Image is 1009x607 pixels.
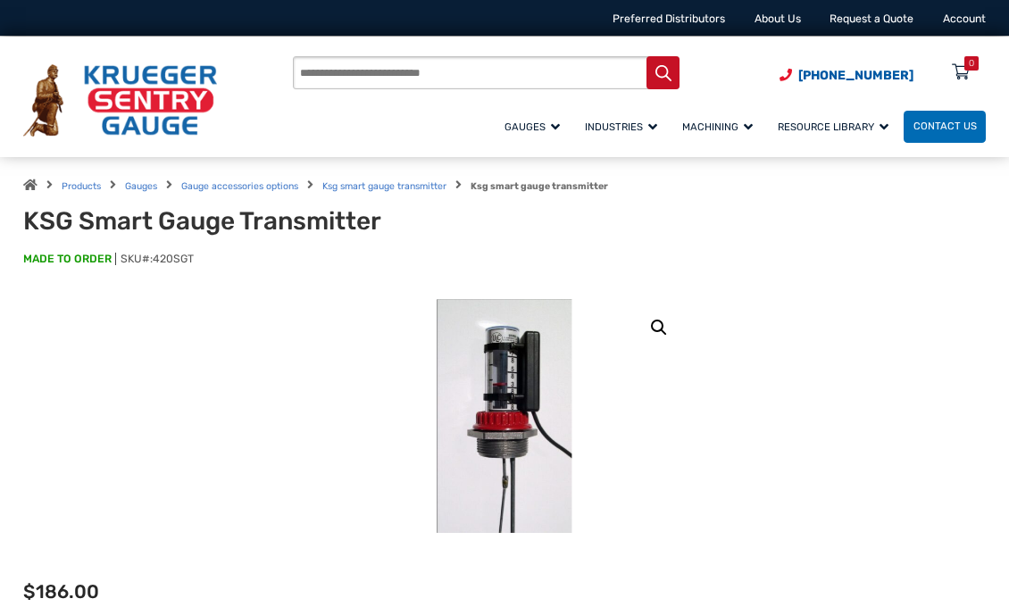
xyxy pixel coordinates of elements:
[181,180,298,192] a: Gauge accessories options
[682,121,753,133] span: Machining
[778,121,888,133] span: Resource Library
[322,180,446,192] a: Ksg smart gauge transmitter
[437,299,571,534] img: KSG Smart Gauge Transmitter
[768,108,904,145] a: Resource Library
[969,56,974,71] div: 0
[62,180,101,192] a: Products
[153,253,194,265] span: 420SGT
[115,253,193,265] span: SKU#:
[23,580,36,603] span: $
[904,111,986,143] a: Contact Us
[23,580,99,603] bdi: 186.00
[23,206,408,237] h1: KSG Smart Gauge Transmitter
[471,180,608,192] strong: Ksg smart gauge transmitter
[504,121,560,133] span: Gauges
[755,12,801,25] a: About Us
[643,312,675,344] a: View full-screen image gallery
[23,252,112,268] span: MADE TO ORDER
[672,108,768,145] a: Machining
[798,68,913,83] span: [PHONE_NUMBER]
[23,64,217,136] img: Krueger Sentry Gauge
[830,12,913,25] a: Request a Quote
[125,180,157,192] a: Gauges
[575,108,672,145] a: Industries
[585,121,657,133] span: Industries
[943,12,986,25] a: Account
[913,120,977,132] span: Contact Us
[780,66,913,85] a: Phone Number (920) 434-8860
[613,12,725,25] a: Preferred Distributors
[495,108,575,145] a: Gauges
